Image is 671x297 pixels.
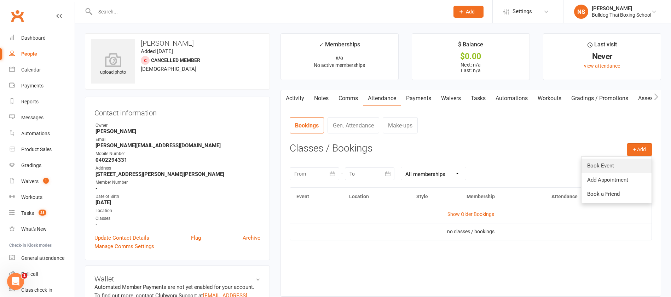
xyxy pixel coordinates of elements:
[96,150,260,157] div: Mobile Number
[513,4,532,19] span: Settings
[141,48,173,55] time: Added [DATE]
[319,40,360,53] div: Memberships
[363,90,401,107] a: Attendance
[319,41,323,48] i: ✓
[436,90,466,107] a: Waivers
[96,185,260,192] strong: -
[21,210,34,216] div: Tasks
[9,46,75,62] a: People
[96,199,260,206] strong: [DATE]
[592,5,651,12] div: [PERSON_NAME]
[21,287,52,293] div: Class check-in
[9,142,75,158] a: Product Sales
[96,157,260,163] strong: 0402294331
[91,39,264,47] h3: [PERSON_NAME]
[9,173,75,189] a: Waivers 1
[418,53,523,60] div: $0.00
[96,171,260,177] strong: [STREET_ADDRESS][PERSON_NAME][PERSON_NAME]
[9,189,75,205] a: Workouts
[9,62,75,78] a: Calendar
[21,83,44,88] div: Payments
[21,131,50,136] div: Automations
[9,158,75,173] a: Gradings
[582,173,652,187] a: Add Appointment
[96,215,260,222] div: Classes
[96,136,260,143] div: Email
[401,90,436,107] a: Payments
[328,117,379,133] a: Gen. Attendance
[466,90,491,107] a: Tasks
[21,99,39,104] div: Reports
[592,12,651,18] div: Bulldog Thai Boxing School
[334,90,363,107] a: Comms
[21,51,37,57] div: People
[21,226,47,232] div: What's New
[91,53,135,76] div: upload photo
[9,78,75,94] a: Payments
[96,128,260,135] strong: [PERSON_NAME]
[574,5,588,19] div: NS
[96,222,260,228] strong: -
[460,188,545,206] th: Membership
[290,117,324,133] a: Bookings
[21,162,41,168] div: Gradings
[93,7,444,17] input: Search...
[410,188,460,206] th: Style
[21,67,41,73] div: Calendar
[96,179,260,186] div: Member Number
[466,9,475,15] span: Add
[94,275,260,283] h3: Wallet
[491,90,533,107] a: Automations
[9,205,75,221] a: Tasks 28
[343,188,410,206] th: Location
[21,255,64,261] div: General attendance
[533,90,566,107] a: Workouts
[566,90,633,107] a: Gradings / Promotions
[21,147,52,152] div: Product Sales
[458,40,483,53] div: $ Balance
[96,122,260,129] div: Owner
[94,106,260,117] h3: Contact information
[7,273,24,290] iframe: Intercom live chat
[9,221,75,237] a: What's New
[309,90,334,107] a: Notes
[96,207,260,214] div: Location
[447,211,494,217] a: Show Older Bookings
[545,188,625,206] th: Attendance
[290,143,652,154] h3: Classes / Bookings
[191,234,201,242] a: Flag
[627,143,652,156] button: + Add
[21,271,38,277] div: Roll call
[96,193,260,200] div: Date of Birth
[584,63,620,69] a: view attendance
[9,110,75,126] a: Messages
[243,234,260,242] a: Archive
[582,159,652,173] a: Book Event
[453,6,484,18] button: Add
[96,142,260,149] strong: [PERSON_NAME][EMAIL_ADDRESS][DOMAIN_NAME]
[21,115,44,120] div: Messages
[43,178,49,184] span: 1
[21,194,42,200] div: Workouts
[151,57,200,63] span: Cancelled member
[9,126,75,142] a: Automations
[39,210,46,216] span: 28
[383,117,418,133] a: Make-ups
[8,7,26,25] a: Clubworx
[94,234,149,242] a: Update Contact Details
[281,90,309,107] a: Activity
[96,165,260,172] div: Address
[290,188,343,206] th: Event
[550,53,654,60] div: Never
[9,94,75,110] a: Reports
[290,223,652,240] td: no classes / bookings
[336,55,343,61] strong: n/a
[314,62,365,68] span: No active memberships
[21,178,39,184] div: Waivers
[588,40,617,53] div: Last visit
[22,273,27,279] span: 1
[582,187,652,201] a: Book a Friend
[418,62,523,73] p: Next: n/a Last: n/a
[9,266,75,282] a: Roll call
[141,66,196,72] span: [DEMOGRAPHIC_DATA]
